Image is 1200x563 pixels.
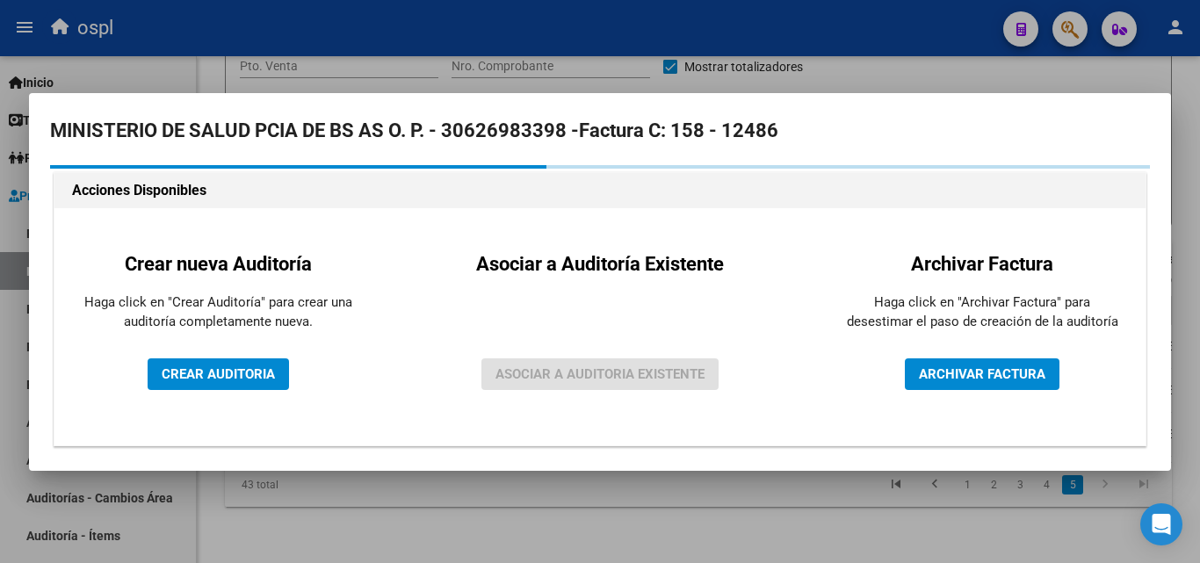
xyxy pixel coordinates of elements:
button: ARCHIVAR FACTURA [905,358,1059,390]
h2: Asociar a Auditoría Existente [476,249,724,278]
strong: Factura C: 158 - 12486 [579,119,778,141]
p: Haga click en "Crear Auditoría" para crear una auditoría completamente nueva. [82,292,354,332]
button: CREAR AUDITORIA [148,358,289,390]
h2: Crear nueva Auditoría [82,249,354,278]
h2: Archivar Factura [846,249,1118,278]
span: ARCHIVAR FACTURA [919,366,1045,382]
button: ASOCIAR A AUDITORIA EXISTENTE [481,358,719,390]
div: Open Intercom Messenger [1140,503,1182,545]
span: CREAR AUDITORIA [162,366,275,382]
p: Haga click en "Archivar Factura" para desestimar el paso de creación de la auditoría [846,292,1118,332]
h1: Acciones Disponibles [72,180,1128,201]
span: ASOCIAR A AUDITORIA EXISTENTE [495,366,705,382]
h2: MINISTERIO DE SALUD PCIA DE BS AS O. P. - 30626983398 - [50,114,1150,148]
